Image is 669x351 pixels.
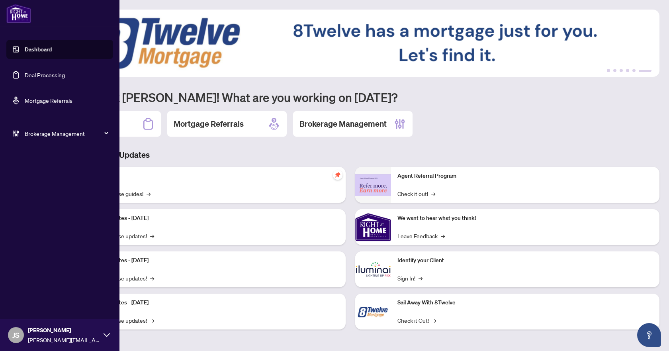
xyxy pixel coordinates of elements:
p: Identify your Client [397,256,653,265]
img: Sail Away With 8Twelve [355,294,391,329]
span: → [150,231,154,240]
img: Slide 5 [41,10,659,77]
p: We want to hear what you think! [397,214,653,223]
h2: Mortgage Referrals [174,118,244,129]
span: → [419,274,423,282]
p: Platform Updates - [DATE] [84,214,339,223]
h2: Brokerage Management [299,118,387,129]
a: Deal Processing [25,71,65,78]
button: 1 [607,69,610,72]
a: Sign In!→ [397,274,423,282]
button: Open asap [637,323,661,347]
button: 2 [613,69,616,72]
button: 4 [626,69,629,72]
span: [PERSON_NAME] [28,326,100,335]
span: → [432,316,436,325]
span: → [431,189,435,198]
p: Platform Updates - [DATE] [84,298,339,307]
a: Leave Feedback→ [397,231,445,240]
button: 6 [639,69,651,72]
span: [PERSON_NAME][EMAIL_ADDRESS][DOMAIN_NAME] [28,335,100,344]
a: Check it out!→ [397,189,435,198]
h3: Brokerage & Industry Updates [41,149,659,161]
img: logo [6,4,31,23]
a: Dashboard [25,46,52,53]
button: 3 [620,69,623,72]
span: Brokerage Management [25,129,108,138]
span: → [441,231,445,240]
a: Mortgage Referrals [25,97,72,104]
p: Sail Away With 8Twelve [397,298,653,307]
span: JS [12,329,20,341]
span: → [150,274,154,282]
img: We want to hear what you think! [355,209,391,245]
button: 5 [632,69,636,72]
h1: Welcome back [PERSON_NAME]! What are you working on [DATE]? [41,90,659,105]
span: pushpin [333,170,342,180]
p: Self-Help [84,172,339,180]
a: Check it Out!→ [397,316,436,325]
span: → [150,316,154,325]
img: Agent Referral Program [355,174,391,196]
span: → [147,189,151,198]
p: Platform Updates - [DATE] [84,256,339,265]
img: Identify your Client [355,251,391,287]
p: Agent Referral Program [397,172,653,180]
